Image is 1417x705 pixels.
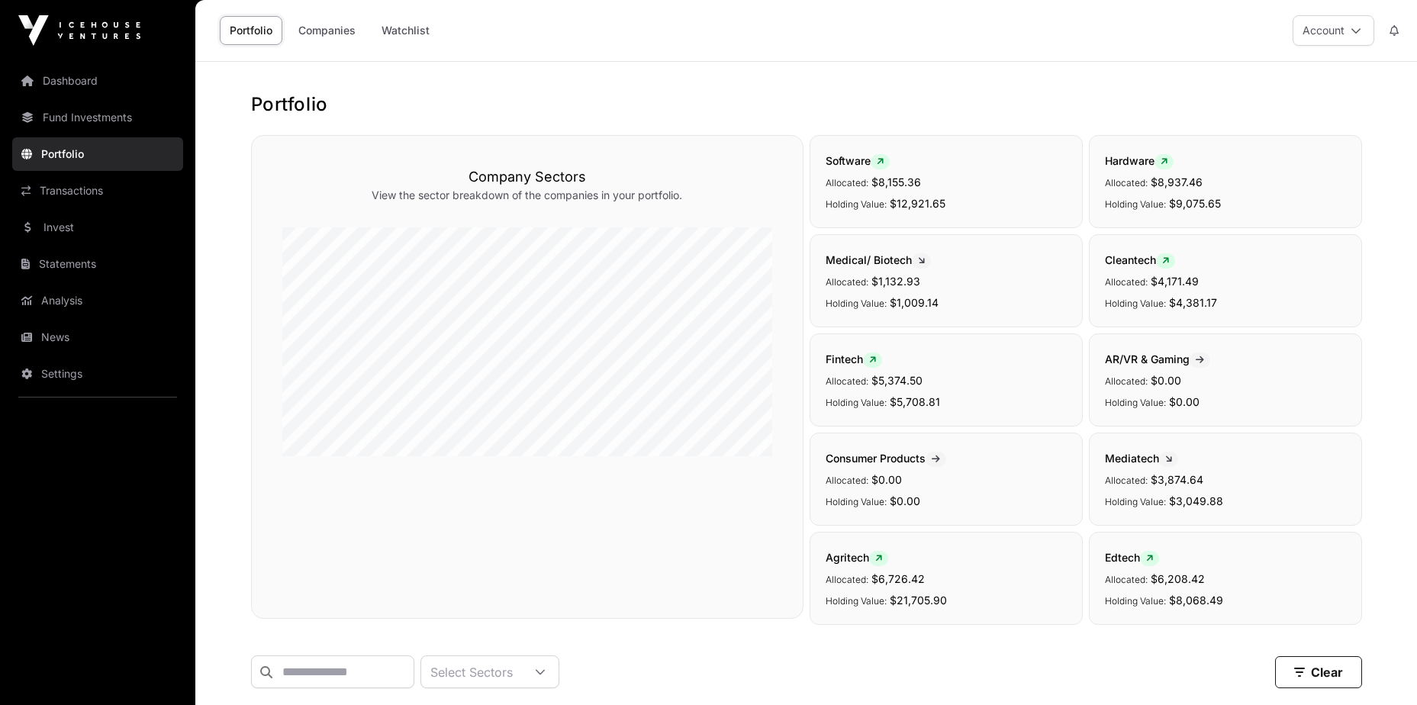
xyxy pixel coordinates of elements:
span: Allocated: [826,475,868,486]
span: Allocated: [1105,574,1148,585]
a: Companies [288,16,366,45]
span: $4,381.17 [1169,296,1217,309]
span: $9,075.65 [1169,197,1221,210]
button: Account [1293,15,1374,46]
a: Invest [12,211,183,244]
span: $6,208.42 [1151,572,1205,585]
span: $0.00 [1169,395,1200,408]
span: Holding Value: [1105,198,1166,210]
span: Allocated: [826,177,868,188]
div: Select Sectors [421,656,522,687]
h1: Portfolio [251,92,1362,117]
span: Holding Value: [826,397,887,408]
span: $0.00 [1151,374,1181,387]
span: $8,937.46 [1151,175,1203,188]
span: $21,705.90 [890,594,947,607]
span: $5,374.50 [871,374,923,387]
span: Allocated: [1105,177,1148,188]
span: Allocated: [1105,475,1148,486]
iframe: Chat Widget [1341,632,1417,705]
button: Clear [1275,656,1362,688]
span: $8,155.36 [871,175,921,188]
span: Allocated: [1105,375,1148,387]
span: Holding Value: [1105,298,1166,309]
span: Medical/ Biotech [826,253,931,266]
a: Settings [12,357,183,391]
span: Holding Value: [826,496,887,507]
span: Holding Value: [1105,595,1166,607]
span: Hardware [1105,154,1174,167]
span: Agritech [826,551,888,564]
h3: Company Sectors [282,166,772,188]
span: Holding Value: [1105,496,1166,507]
a: Portfolio [220,16,282,45]
span: $0.00 [871,473,902,486]
span: Cleantech [1105,253,1175,266]
span: Holding Value: [826,298,887,309]
span: Software [826,154,890,167]
a: Portfolio [12,137,183,171]
span: Holding Value: [1105,397,1166,408]
span: $1,009.14 [890,296,939,309]
p: View the sector breakdown of the companies in your portfolio. [282,188,772,203]
span: Edtech [1105,551,1159,564]
span: Mediatech [1105,452,1178,465]
a: Statements [12,247,183,281]
span: AR/VR & Gaming [1105,352,1210,365]
a: Transactions [12,174,183,208]
span: Allocated: [826,375,868,387]
a: Watchlist [372,16,440,45]
span: Allocated: [826,276,868,288]
a: News [12,320,183,354]
a: Dashboard [12,64,183,98]
span: $8,068.49 [1169,594,1223,607]
span: $1,132.93 [871,275,920,288]
span: $4,171.49 [1151,275,1199,288]
span: $3,874.64 [1151,473,1203,486]
span: $0.00 [890,494,920,507]
span: Allocated: [826,574,868,585]
span: Holding Value: [826,595,887,607]
span: Consumer Products [826,452,946,465]
span: $12,921.65 [890,197,945,210]
img: Icehouse Ventures Logo [18,15,140,46]
span: Fintech [826,352,882,365]
span: Allocated: [1105,276,1148,288]
span: $6,726.42 [871,572,925,585]
a: Fund Investments [12,101,183,134]
span: $3,049.88 [1169,494,1223,507]
a: Analysis [12,284,183,317]
span: Holding Value: [826,198,887,210]
span: $5,708.81 [890,395,940,408]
